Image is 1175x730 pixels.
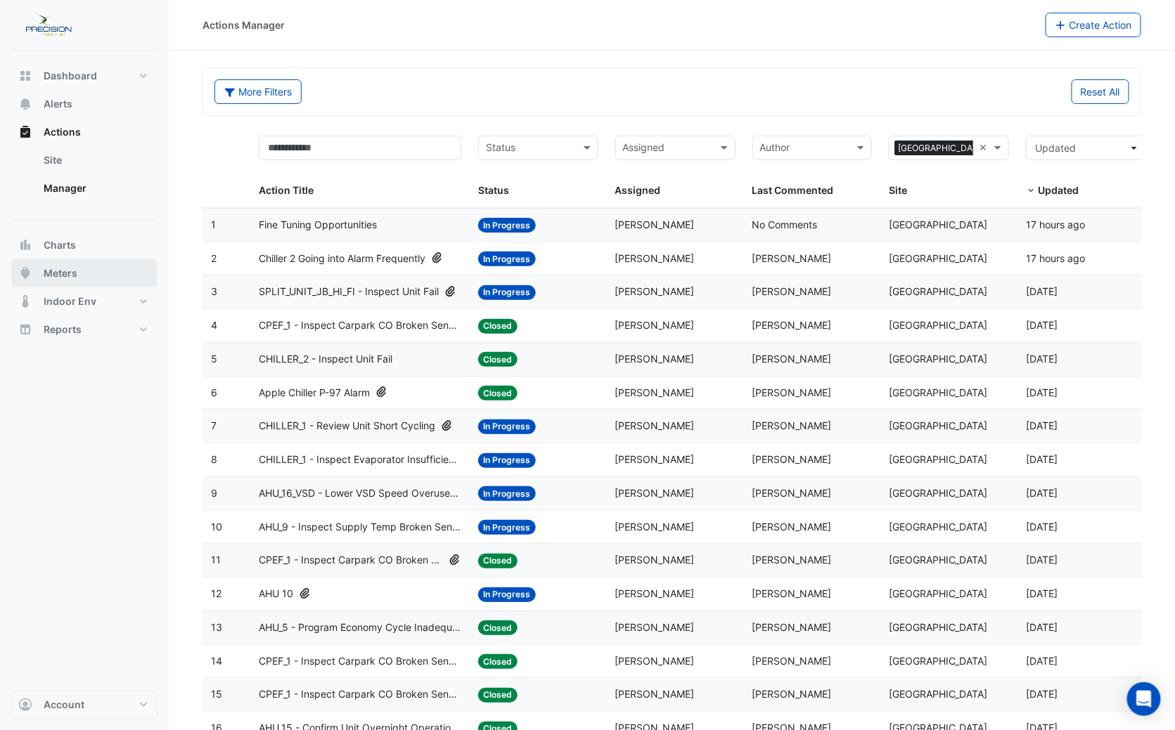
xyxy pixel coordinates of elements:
span: [PERSON_NAME] [615,655,695,667]
span: In Progress [478,453,537,468]
span: CPEF_1 - Inspect Carpark CO Broken Sensor [259,552,443,568]
span: AHU_5 - Program Economy Cycle Inadequate (Energy Saving) [259,620,461,636]
button: Meters [11,259,158,287]
span: [PERSON_NAME] [615,587,695,599]
span: 2025-09-10T10:28:57.086 [1026,587,1058,599]
span: Dashboard [44,69,97,83]
span: [GEOGRAPHIC_DATA] [889,219,987,230]
span: 9 [211,487,217,499]
span: Status [478,184,509,196]
span: [PERSON_NAME] [752,487,832,499]
span: [PERSON_NAME] [752,521,832,533]
span: 5 [211,353,217,365]
span: Action Title [259,184,314,196]
span: [GEOGRAPHIC_DATA] [894,141,989,156]
span: Closed [478,620,518,635]
span: CPEF_1 - Inspect Carpark CO Broken Sensor [259,653,461,670]
span: 2025-10-07T14:06:13.643 [1026,521,1058,533]
span: [PERSON_NAME] [615,219,695,230]
button: Actions [11,118,158,146]
span: CHILLER_1 - Review Unit Short Cycling [259,418,435,434]
span: [GEOGRAPHIC_DATA] [889,621,987,633]
span: Actions [44,125,81,139]
span: AHU 10 [259,586,293,602]
span: Closed [478,688,518,703]
span: [PERSON_NAME] [615,453,695,465]
app-icon: Charts [18,238,32,252]
span: [GEOGRAPHIC_DATA] [889,521,987,533]
span: AHU_16_VSD - Lower VSD Speed Overused (Energy Waste) [259,485,461,502]
span: Alerts [44,97,72,111]
span: 12 [211,587,221,599]
span: 2025-10-10T17:39:17.612 [1026,285,1058,297]
button: Updated [1026,136,1146,160]
span: Closed [478,352,518,367]
span: 15 [211,688,222,700]
app-icon: Indoor Env [18,294,32,308]
span: 2025-10-07T14:10:19.213 [1026,453,1058,465]
span: [PERSON_NAME] [615,285,695,297]
span: Charts [44,238,76,252]
span: Fine Tuning Opportunities [259,217,377,233]
span: [GEOGRAPHIC_DATA] [889,285,987,297]
span: [PERSON_NAME] [752,688,832,700]
span: [GEOGRAPHIC_DATA] [889,252,987,264]
span: [PERSON_NAME] [615,554,695,566]
span: Closed [478,386,518,400]
span: 4 [211,319,217,331]
span: 2025-09-01T09:37:04.158 [1026,688,1058,700]
span: In Progress [478,587,537,602]
div: Actions Manager [203,18,285,32]
span: 14 [211,655,222,667]
span: [GEOGRAPHIC_DATA] [889,419,987,431]
span: [GEOGRAPHIC_DATA] [889,655,987,667]
span: Site [889,184,907,196]
span: Closed [478,554,518,568]
span: [PERSON_NAME] [752,554,832,566]
app-icon: Dashboard [18,69,32,83]
button: Account [11,691,158,719]
span: 2025-10-13T17:08:52.333 [1026,219,1085,230]
span: AHU_9 - Inspect Supply Temp Broken Sensor [259,519,461,535]
span: 3 [211,285,217,297]
span: 2025-10-10T17:37:18.218 [1026,319,1058,331]
span: Updated [1035,142,1076,154]
span: [GEOGRAPHIC_DATA] [889,554,987,566]
span: [PERSON_NAME] [615,487,695,499]
span: 8 [211,453,217,465]
span: Chiller 2 Going into Alarm Frequently [259,251,425,267]
span: [PERSON_NAME] [752,386,832,398]
span: Updated [1038,184,1079,196]
span: Meters [44,266,77,280]
span: In Progress [478,486,537,501]
span: 2025-10-07T16:46:18.040 [1026,353,1058,365]
span: 2025-09-01T09:40:01.920 [1026,655,1058,667]
span: [PERSON_NAME] [752,655,832,667]
button: Reports [11,315,158,344]
button: Reset All [1072,79,1129,104]
span: 7 [211,419,217,431]
app-icon: Actions [18,125,32,139]
span: No Comments [752,219,818,230]
span: 2025-09-01T14:48:42.118 [1026,621,1058,633]
span: 11 [211,554,221,566]
span: 6 [211,386,217,398]
button: Charts [11,231,158,259]
span: [GEOGRAPHIC_DATA] [889,688,987,700]
span: Assigned [615,184,661,196]
a: Site [32,146,158,174]
span: In Progress [478,285,537,300]
span: 2025-10-07T14:07:12.131 [1026,487,1058,499]
span: [GEOGRAPHIC_DATA] [889,386,987,398]
div: Open Intercom Messenger [1127,682,1161,716]
span: Clear [979,140,991,156]
span: [PERSON_NAME] [752,621,832,633]
button: More Filters [214,79,302,104]
app-icon: Alerts [18,97,32,111]
span: 2025-09-10T10:29:41.926 [1026,554,1058,566]
span: [PERSON_NAME] [615,521,695,533]
span: [PERSON_NAME] [752,252,832,264]
span: [PERSON_NAME] [615,386,695,398]
span: [GEOGRAPHIC_DATA] [889,587,987,599]
span: Last Commented [752,184,834,196]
